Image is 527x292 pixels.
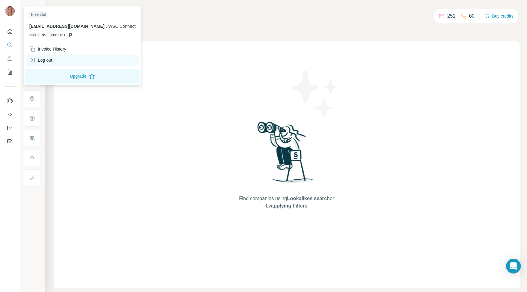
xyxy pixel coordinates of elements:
img: Avatar [5,6,15,16]
button: Dashboard [5,122,15,134]
button: Show [19,4,44,13]
img: Surfe Illustration - Stars [287,66,342,121]
button: Use Surfe on LinkedIn [5,95,15,106]
img: Surfe Illustration - Woman searching with binoculars [255,120,319,189]
button: Enrich CSV [5,53,15,64]
button: Quick start [5,26,15,37]
span: Lookalikes search [287,196,330,201]
span: PIPEDRIVE10883161 [29,32,65,38]
div: Invoice History [29,46,66,52]
button: Search [5,39,15,51]
div: Log out [29,57,52,63]
button: My lists [5,67,15,78]
p: 60 [469,12,475,20]
button: Buy credits [485,12,513,20]
h4: Search [54,7,520,16]
button: Upgrade [25,69,140,84]
div: Open Intercom Messenger [506,259,521,273]
span: [EMAIL_ADDRESS][DOMAIN_NAME] [29,24,104,29]
span: WSC Connect [108,24,136,29]
button: Feedback [5,136,15,147]
span: . [106,24,107,29]
p: 251 [447,12,456,20]
button: Use Surfe API [5,109,15,120]
span: Find companies using or by [237,195,336,210]
div: Free trial [29,11,47,18]
span: applying Filters [271,203,307,208]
